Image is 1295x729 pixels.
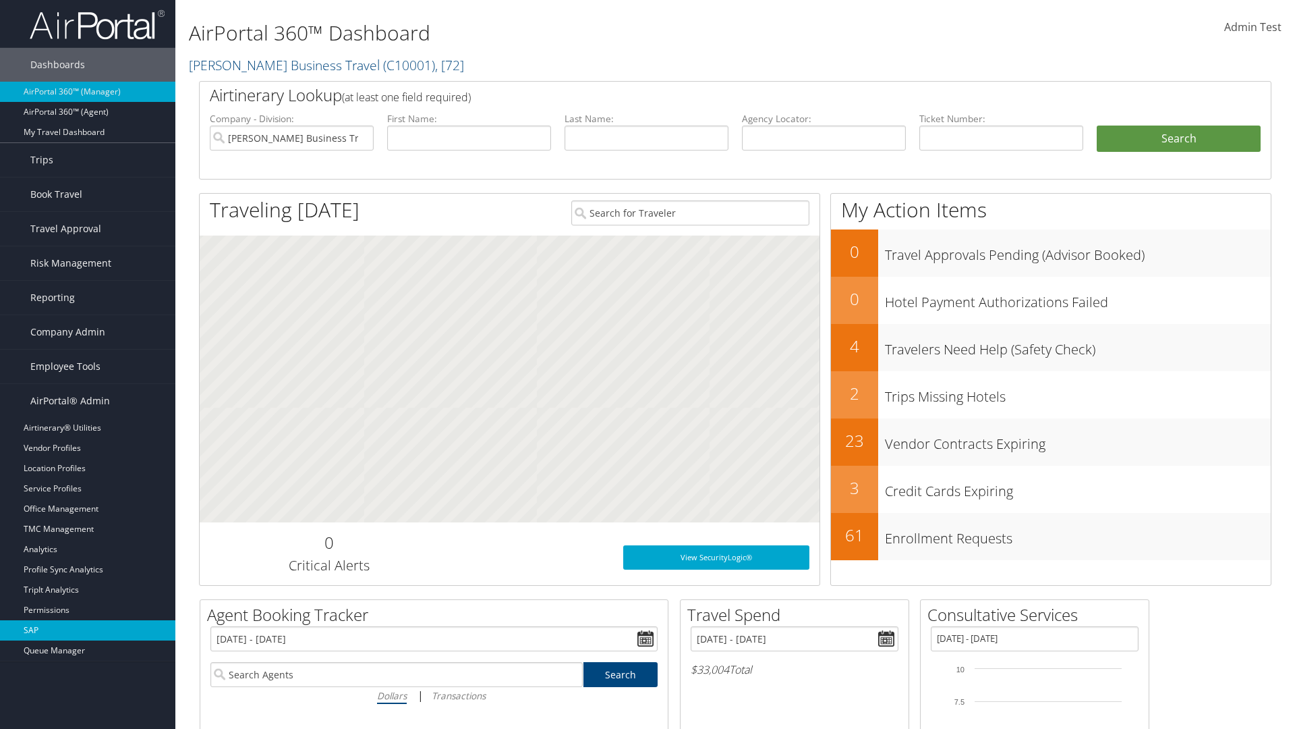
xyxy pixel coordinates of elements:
h1: Traveling [DATE] [210,196,359,224]
span: Company Admin [30,315,105,349]
span: (at least one field required) [342,90,471,105]
a: [PERSON_NAME] Business Travel [189,56,464,74]
a: 4Travelers Need Help (Safety Check) [831,324,1271,371]
span: Reporting [30,281,75,315]
span: Admin Test [1224,20,1282,34]
span: Book Travel [30,178,82,211]
a: 3Credit Cards Expiring [831,466,1271,513]
a: View SecurityLogic® [623,545,809,570]
a: 0Hotel Payment Authorizations Failed [831,277,1271,324]
tspan: 10 [956,666,965,674]
h2: 4 [831,335,878,358]
h3: Trips Missing Hotels [885,381,1271,406]
h2: 0 [831,240,878,263]
i: Transactions [432,689,486,702]
span: ( C10001 ) [383,56,435,74]
span: Employee Tools [30,350,100,383]
h3: Critical Alerts [210,556,448,575]
a: 2Trips Missing Hotels [831,371,1271,418]
h2: 0 [210,531,448,554]
h1: AirPortal 360™ Dashboard [189,19,917,47]
h2: 23 [831,429,878,452]
h2: Airtinerary Lookup [210,84,1172,107]
div: | [210,687,658,704]
h2: 2 [831,382,878,405]
a: 61Enrollment Requests [831,513,1271,560]
label: Last Name: [565,112,728,126]
label: Company - Division: [210,112,374,126]
h3: Credit Cards Expiring [885,475,1271,501]
h1: My Action Items [831,196,1271,224]
h3: Enrollment Requests [885,522,1271,548]
span: AirPortal® Admin [30,384,110,418]
h3: Travel Approvals Pending (Advisor Booked) [885,239,1271,265]
span: , [ 72 ] [435,56,464,74]
span: Trips [30,143,53,177]
tspan: 7.5 [954,698,965,706]
span: Risk Management [30,246,111,280]
h3: Hotel Payment Authorizations Failed [885,286,1271,312]
h3: Vendor Contracts Expiring [885,428,1271,454]
a: 0Travel Approvals Pending (Advisor Booked) [831,230,1271,277]
button: Search [1097,126,1261,153]
a: Search [583,662,658,687]
label: Ticket Number: [919,112,1083,126]
input: Search Agents [210,662,583,687]
h2: 3 [831,477,878,500]
h6: Total [691,662,898,677]
span: $33,004 [691,662,729,677]
h2: Consultative Services [927,603,1149,626]
img: airportal-logo.png [30,9,165,40]
h3: Travelers Need Help (Safety Check) [885,333,1271,359]
h2: 0 [831,288,878,310]
label: Agency Locator: [742,112,906,126]
a: 23Vendor Contracts Expiring [831,418,1271,466]
a: Admin Test [1224,7,1282,49]
h2: Agent Booking Tracker [207,603,668,626]
i: Dollars [377,689,407,702]
h2: Travel Spend [687,603,909,626]
h2: 61 [831,524,878,547]
span: Dashboards [30,48,85,82]
label: First Name: [387,112,551,126]
input: Search for Traveler [571,200,809,225]
span: Travel Approval [30,212,101,246]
